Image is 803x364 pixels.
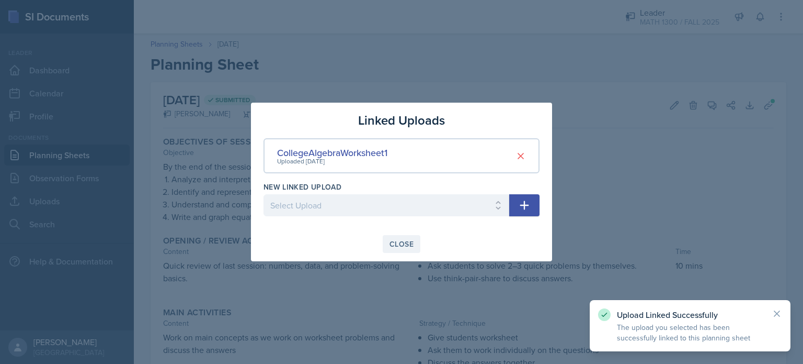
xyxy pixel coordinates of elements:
[383,235,420,253] button: Close
[389,240,414,248] div: Close
[277,146,387,160] div: CollegeAlgebraWorksheet1
[277,157,387,166] div: Uploaded [DATE]
[358,111,445,130] h3: Linked Uploads
[617,322,763,343] p: The upload you selected has been successfully linked to this planning sheet
[617,310,763,320] p: Upload Linked Successfully
[263,182,341,192] label: New Linked Upload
